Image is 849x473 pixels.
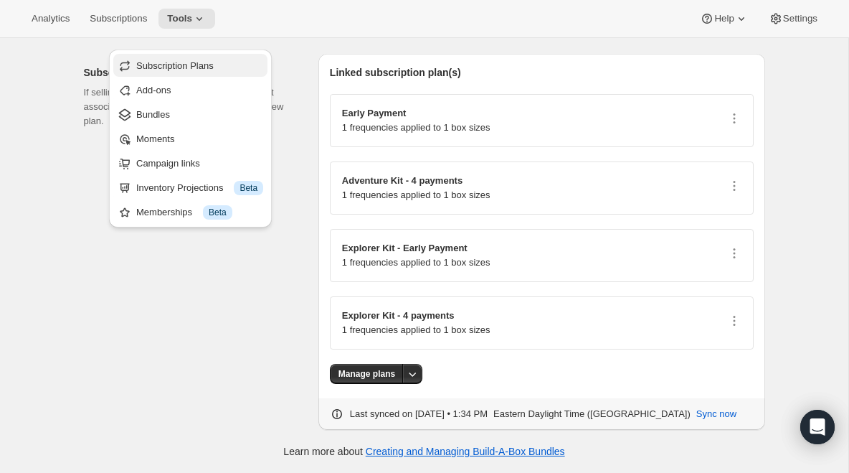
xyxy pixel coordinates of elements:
p: If selling this bundle on subscription, you must associate it with an existing plan or create a n... [84,85,295,128]
p: Explorer Kit - Early Payment [342,241,490,256]
button: Subscription Plans [113,54,267,77]
p: 1 frequencies applied to 1 box sizes [342,323,490,337]
button: Inventory Projections [113,176,267,199]
p: 1 frequencies applied to 1 box sizes [342,121,490,135]
span: Settings [783,13,817,24]
span: Moments [136,134,174,144]
button: Settings [760,9,826,29]
span: Beta [239,182,257,194]
p: 1 frequencies applied to 1 box sizes [342,256,490,270]
button: Sync now [688,403,745,426]
div: Inventory Projections [136,181,263,195]
button: Campaign links [113,151,267,174]
span: Manage plans [338,368,395,380]
button: Memberships [113,200,267,223]
button: Subscriptions [81,9,156,29]
span: Tools [167,13,192,24]
button: Manage plans [330,364,404,384]
p: Learn more about [283,444,564,459]
h2: Linked subscription plan(s) [330,65,754,80]
button: Moments [113,127,267,150]
div: Open Intercom Messenger [800,410,835,444]
div: Memberships [136,205,263,220]
p: 1 frequencies applied to 1 box sizes [342,188,490,202]
span: Help [714,13,734,24]
p: Early Payment [342,106,490,121]
button: Add-ons [113,78,267,101]
button: Analytics [23,9,78,29]
span: Bundles [136,109,170,120]
p: Adventure Kit - 4 payments [342,174,490,188]
a: Creating and Managing Build-A-Box Bundles [366,446,565,457]
button: More actions [402,364,422,384]
p: Eastern Daylight Time ([GEOGRAPHIC_DATA]) [493,407,691,421]
p: Last synced on [DATE] • 1:34 PM [350,407,488,421]
span: Sync now [696,407,736,421]
span: Add-ons [136,85,171,95]
span: Subscriptions [90,13,147,24]
span: Beta [209,207,227,218]
button: Bundles [113,103,267,126]
span: Subscription Plans [136,60,214,71]
h2: Subscription plan [84,65,295,80]
button: Help [691,9,756,29]
span: Analytics [32,13,70,24]
p: Explorer Kit - 4 payments [342,309,490,323]
span: Campaign links [136,158,200,169]
button: Tools [158,9,215,29]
